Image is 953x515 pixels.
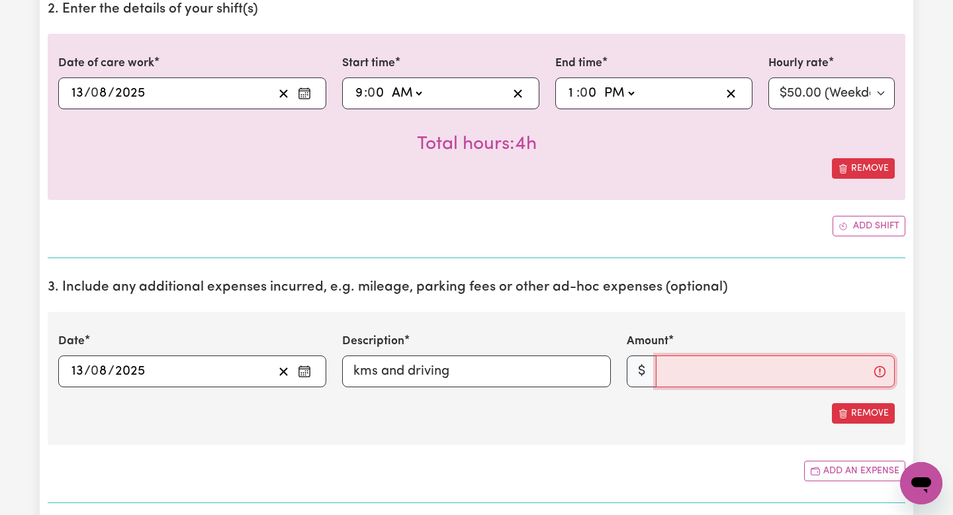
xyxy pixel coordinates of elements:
button: Clear date [273,361,294,381]
span: / [84,364,91,379]
iframe: Button to launch messaging window [900,462,942,504]
button: Remove this expense [832,403,895,424]
button: Enter the date of expense [294,361,315,381]
label: Amount [627,333,668,350]
input: -- [568,83,576,103]
label: Start time [342,55,395,72]
input: -- [355,83,364,103]
h2: 2. Enter the details of your shift(s) [48,1,905,18]
span: : [364,86,367,101]
label: End time [555,55,602,72]
span: 0 [580,87,588,100]
button: Clear date [273,83,294,103]
button: Add another expense [804,461,905,481]
span: 0 [367,87,375,100]
input: -- [91,361,108,381]
span: 0 [91,365,99,378]
label: Description [342,333,404,350]
span: / [108,86,114,101]
input: -- [71,83,84,103]
span: : [576,86,580,101]
span: / [108,364,114,379]
label: Date [58,333,85,350]
button: Enter the date of care work [294,83,315,103]
h2: 3. Include any additional expenses incurred, e.g. mileage, parking fees or other ad-hoc expenses ... [48,279,905,296]
label: Hourly rate [768,55,829,72]
button: Remove this shift [832,158,895,179]
input: -- [91,83,108,103]
button: Add another shift [833,216,905,236]
input: ---- [114,83,146,103]
span: Total hours worked: 4 hours [417,135,537,154]
span: / [84,86,91,101]
input: -- [71,361,84,381]
label: Date of care work [58,55,154,72]
span: $ [627,355,657,387]
span: 0 [91,87,99,100]
input: -- [369,83,386,103]
input: -- [580,83,598,103]
input: ---- [114,361,146,381]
